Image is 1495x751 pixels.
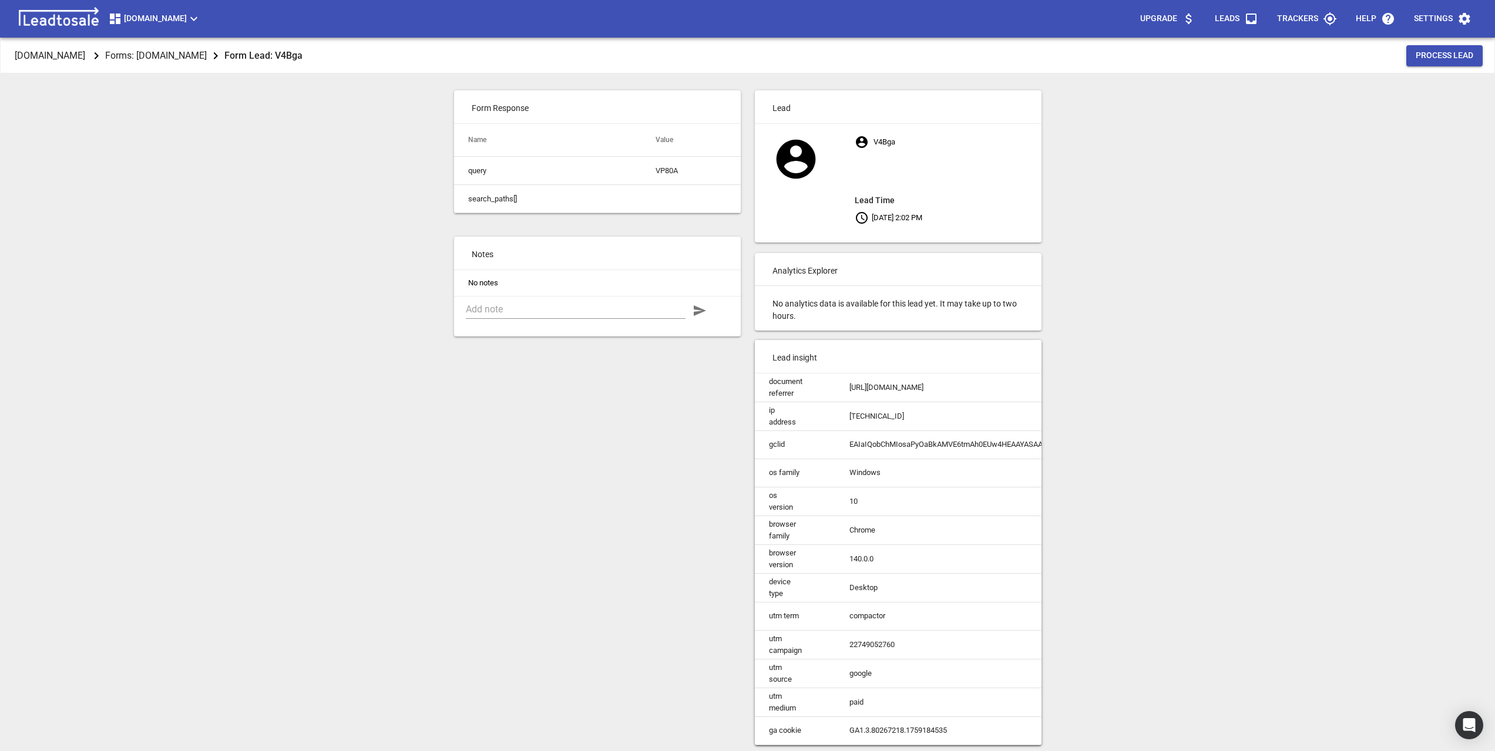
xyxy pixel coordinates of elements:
p: Help [1356,13,1376,25]
li: No notes [454,270,741,296]
td: os version [755,487,835,516]
td: Desktop [835,573,1106,602]
td: utm medium [755,688,835,716]
p: Lead insight [755,340,1042,373]
td: search_paths[] [454,185,641,213]
aside: Lead Time [855,193,1041,207]
td: gclid [755,430,835,459]
p: Notes [454,237,741,270]
td: VP80A [641,157,741,185]
th: Name [454,124,641,157]
td: device type [755,573,835,602]
button: Process Lead [1406,45,1483,66]
p: No analytics data is available for this lead yet. It may take up to two hours. [755,286,1042,331]
th: Value [641,124,741,157]
td: query [454,157,641,185]
td: [TECHNICAL_ID] [835,402,1106,430]
td: os family [755,459,835,487]
p: Upgrade [1140,13,1177,25]
p: [DOMAIN_NAME] [15,49,85,62]
td: Chrome [835,516,1106,544]
p: Settings [1414,13,1453,25]
td: ip address [755,402,835,430]
div: Open Intercom Messenger [1455,711,1483,739]
td: Windows [835,459,1106,487]
td: 10 [835,487,1106,516]
td: google [835,659,1106,688]
img: logo [14,7,103,31]
aside: Form Lead: V4Bga [224,48,303,63]
p: Lead [755,90,1042,123]
p: V4Bga [DATE] 2:02 PM [855,132,1041,228]
p: Analytics Explorer [755,253,1042,286]
span: Process Lead [1416,50,1473,62]
svg: Your local time [855,211,869,225]
td: ga cookie [755,716,835,745]
p: Form Response [454,90,741,123]
p: Forms: [DOMAIN_NAME] [105,49,207,62]
td: GA1.3.80267218.1759184535 [835,716,1106,745]
span: [DOMAIN_NAME] [108,12,201,26]
td: compactor [835,602,1106,630]
td: EAIaIQobChMIosaPyOaBkAMVE6tmAh0EUw4HEAAYASAAEgKZAfD_BwE [835,430,1106,459]
td: 22749052760 [835,630,1106,659]
td: [URL][DOMAIN_NAME] [835,373,1106,402]
p: Trackers [1277,13,1318,25]
td: utm campaign [755,630,835,659]
button: [DOMAIN_NAME] [103,7,206,31]
td: paid [835,688,1106,716]
td: 140.0.0 [835,544,1106,573]
td: browser version [755,544,835,573]
td: document referrer [755,373,835,402]
td: browser family [755,516,835,544]
td: utm term [755,602,835,630]
p: Leads [1215,13,1239,25]
td: utm source [755,659,835,688]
